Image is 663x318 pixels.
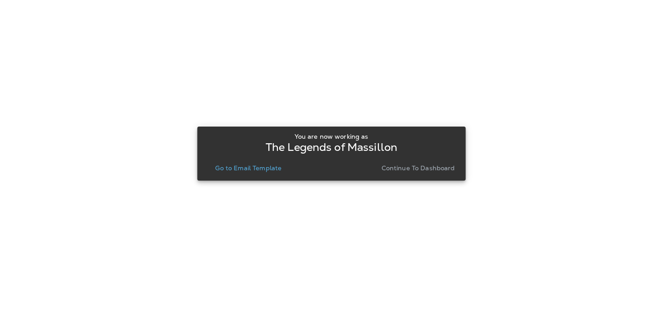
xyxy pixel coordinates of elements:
p: The Legends of Massillon [266,144,397,151]
button: Go to Email Template [212,162,285,174]
button: Continue to Dashboard [378,162,459,174]
p: You are now working as [295,133,368,140]
p: Go to Email Template [215,164,281,172]
p: Continue to Dashboard [382,164,455,172]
